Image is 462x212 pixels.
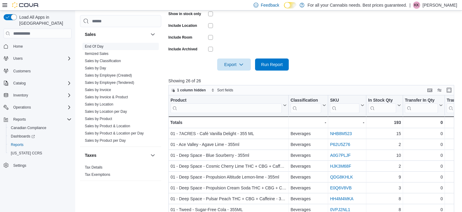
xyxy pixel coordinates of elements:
[85,66,106,70] a: Sales by Day
[85,51,109,56] span: Itemized Sales
[209,87,236,94] button: Sort fields
[85,124,130,128] a: Sales by Product & Location
[13,105,31,110] span: Operations
[168,47,197,52] label: Include Archived
[6,141,74,149] button: Reports
[171,173,287,181] div: 01 - Deep Space - Propulsion Altitude Lemon-lime - 355ml
[217,59,251,71] button: Export
[8,133,72,140] span: Dashboards
[13,117,26,122] span: Reports
[405,98,443,113] button: Transfer In Qty
[11,104,72,111] span: Operations
[11,55,25,62] button: Users
[330,98,359,103] div: SKU
[368,141,401,148] div: 2
[149,31,156,38] button: Sales
[85,152,97,158] h3: Taxes
[85,102,113,106] a: Sales by Location
[405,195,443,202] div: 0
[291,184,326,191] div: Beverages
[445,87,453,94] button: Enter fullscreen
[4,40,72,185] nav: Complex example
[13,93,28,98] span: Inventory
[85,138,126,143] span: Sales by Product per Day
[85,131,144,135] a: Sales by Product & Location per Day
[85,109,127,114] a: Sales by Location per Day
[168,78,457,84] p: Showing 26 of 26
[291,98,326,113] button: Classification
[11,92,30,99] button: Inventory
[11,116,72,123] span: Reports
[426,87,433,94] button: Keyboard shortcuts
[330,185,352,190] a: E0Q6V8VB
[11,125,46,130] span: Canadian Compliance
[1,54,74,63] button: Users
[11,68,33,75] a: Customers
[149,152,156,159] button: Taxes
[436,87,443,94] button: Display options
[85,59,121,63] span: Sales by Classification
[261,62,283,68] span: Run Report
[85,73,132,78] a: Sales by Employee (Created)
[8,124,72,131] span: Canadian Compliance
[330,153,350,158] a: A0G7PLJF
[405,184,443,191] div: 0
[85,116,112,121] span: Sales by Product
[6,124,74,132] button: Canadian Compliance
[85,138,126,143] a: Sales by Product per Day
[368,195,401,202] div: 8
[1,161,74,170] button: Settings
[1,115,74,124] button: Reports
[17,14,72,26] span: Load All Apps in [GEOGRAPHIC_DATA]
[13,44,23,49] span: Home
[13,81,26,86] span: Catalog
[85,31,96,37] h3: Sales
[11,162,29,169] a: Settings
[171,184,287,191] div: 01 - Deep Space - Propulsion Cream Soda THC + CBG + Caffeine - 355ml
[85,172,110,177] span: Tax Exemptions
[405,173,443,181] div: 0
[405,119,443,126] div: 0
[169,87,208,94] button: 1 column hidden
[261,2,279,8] span: Feedback
[85,87,111,92] span: Sales by Invoice
[330,98,359,113] div: SKU URL
[11,55,72,62] span: Users
[8,124,49,131] a: Canadian Compliance
[368,119,401,126] div: 193
[405,152,443,159] div: 0
[291,152,326,159] div: Beverages
[291,195,326,202] div: Beverages
[405,163,443,170] div: 0
[330,196,353,201] a: HH4M4MKA
[171,163,287,170] div: 01 - Deep Space - Cosmic Cherry Lime THC + CBG + Caffeine - 355ml
[85,95,128,100] span: Sales by Invoice & Product
[284,2,297,8] input: Dark Mode
[85,172,110,177] a: Tax Exemptions
[85,124,130,128] span: Sales by Product & Location
[330,119,364,126] div: -
[1,79,74,87] button: Catalog
[171,152,287,159] div: 01 - Deep Space - Blue Sourberry - 355ml
[6,149,74,157] button: [US_STATE] CCRS
[409,2,411,9] p: |
[11,151,42,156] span: [US_STATE] CCRS
[171,141,287,148] div: 01 - Ace Valley - Agave Lime - 355ml
[8,141,72,148] span: Reports
[11,43,25,50] a: Home
[405,98,438,113] div: Transfer In Qty
[255,59,289,71] button: Run Report
[170,119,287,126] div: Totals
[6,132,74,141] a: Dashboards
[405,130,443,137] div: 0
[368,173,401,181] div: 9
[11,104,33,111] button: Operations
[423,2,457,9] p: [PERSON_NAME]
[291,98,321,113] div: Classification
[13,56,23,61] span: Users
[330,131,352,136] a: NHB8M523
[85,109,127,114] span: Sales by Location per Day
[8,141,26,148] a: Reports
[1,42,74,51] button: Home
